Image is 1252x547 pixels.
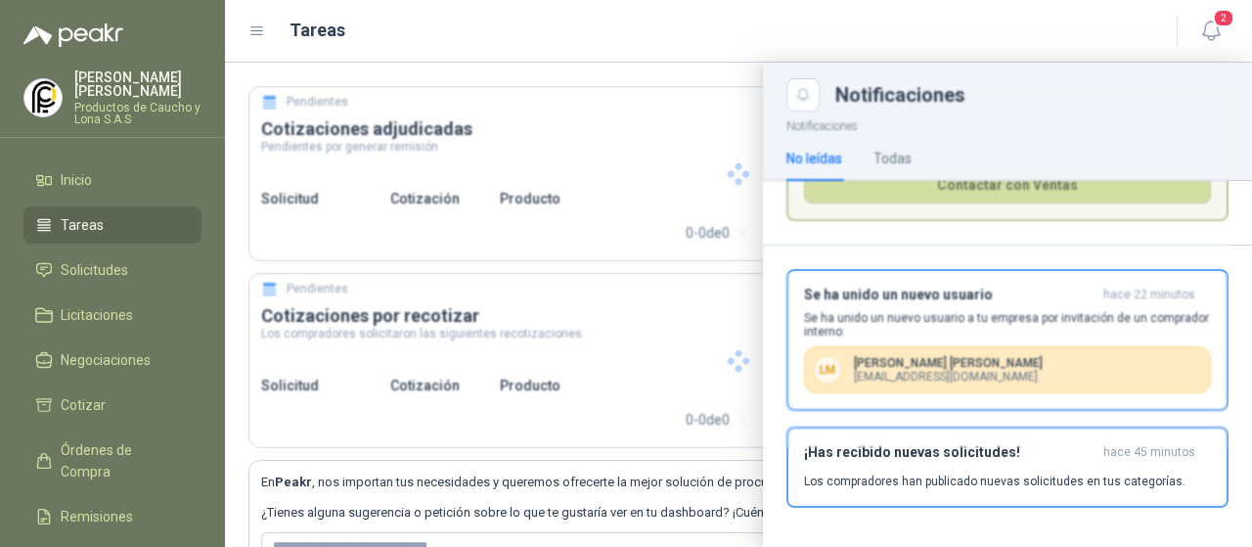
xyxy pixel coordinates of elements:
a: Órdenes de Compra [23,432,201,490]
a: Tareas [23,206,201,244]
span: Órdenes de Compra [61,439,183,482]
span: Licitaciones [61,304,133,326]
span: Cotizar [61,394,106,416]
button: ¡Has recibido nuevas solicitudes!hace 45 minutos Los compradores han publicado nuevas solicitudes... [786,427,1229,508]
a: Licitaciones [23,296,201,334]
a: Remisiones [23,498,201,535]
button: Se ha unido un nuevo usuariohace 22 minutos Se ha unido un nuevo usuario a tu empresa por invitac... [786,269,1229,411]
span: Remisiones [61,506,133,527]
h1: Tareas [290,17,345,44]
span: Solicitudes [61,259,128,281]
p: Productos de Caucho y Lona S.A.S [74,102,201,125]
span: Negociaciones [61,349,151,371]
a: Solicitudes [23,251,201,289]
a: Inicio [23,161,201,199]
button: 2 [1193,14,1229,49]
a: Cotizar [23,387,201,424]
div: Notificaciones [835,85,1229,105]
img: Logo peakr [23,23,123,47]
span: hace 45 minutos [1103,444,1195,461]
img: Company Logo [24,79,62,116]
button: Close [786,78,820,112]
p: Los compradores han publicado nuevas solicitudes en tus categorías. [804,473,1185,490]
a: Negociaciones [23,342,201,379]
p: [PERSON_NAME] [PERSON_NAME] [74,70,201,98]
span: Tareas [61,214,104,236]
span: 2 [1213,9,1234,27]
h3: ¡Has recibido nuevas solicitudes! [804,444,1095,461]
span: Inicio [61,169,92,191]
